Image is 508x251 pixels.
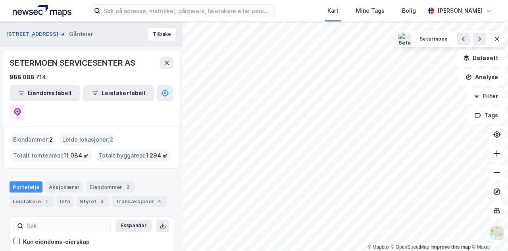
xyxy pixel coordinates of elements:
div: Kontrollprogram for chat [468,213,508,251]
button: Setermoen [414,33,452,45]
div: 2 [124,183,132,191]
div: Mine Tags [356,6,385,16]
div: Totalt byggareal : [95,149,171,162]
div: 4 [156,197,164,205]
button: Analyse [459,69,505,85]
div: Transaksjoner [112,196,167,207]
div: SETERMOEN SERVICESENTER AS [10,56,137,69]
div: 1 [42,197,50,205]
div: Styret [77,196,109,207]
div: Totalt tomteareal : [10,149,92,162]
img: Setermoen [398,33,411,45]
button: Eiendomstabell [10,85,80,101]
button: [STREET_ADDRESS] [6,30,60,38]
button: Leietakertabell [83,85,154,101]
div: Eiendommer : [10,133,56,146]
div: Leietakere [10,196,54,207]
div: Aksjonærer [46,181,83,193]
span: 2 [110,135,113,144]
div: Bolig [402,6,416,16]
a: Mapbox [368,244,389,250]
div: Kart [327,6,339,16]
button: Datasett [456,50,505,66]
button: Ekspander [115,220,152,232]
div: 2 [98,197,106,205]
button: Tags [468,107,505,123]
div: Setermoen [419,36,447,43]
a: OpenStreetMap [391,244,429,250]
div: Kun eiendoms-eierskap [23,237,90,247]
div: Portefølje [10,181,42,193]
a: Improve this map [431,244,471,250]
div: 988 088 714 [10,72,46,82]
div: Leide lokasjoner : [59,133,116,146]
input: Søk på adresse, matrikkel, gårdeiere, leietakere eller personer [100,5,275,17]
img: logo.a4113a55bc3d86da70a041830d287a7e.svg [13,5,71,17]
iframe: Chat Widget [468,213,508,251]
span: 11 084 ㎡ [63,151,89,160]
span: 2 [49,135,53,144]
span: 1 294 ㎡ [146,151,168,160]
div: [PERSON_NAME] [437,6,483,16]
button: Tilbake [148,28,176,41]
div: Eiendommer [86,181,135,193]
button: Filter [467,88,505,104]
div: Gårdeier [69,29,93,39]
input: Søk [23,220,110,232]
div: Info [57,196,73,207]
